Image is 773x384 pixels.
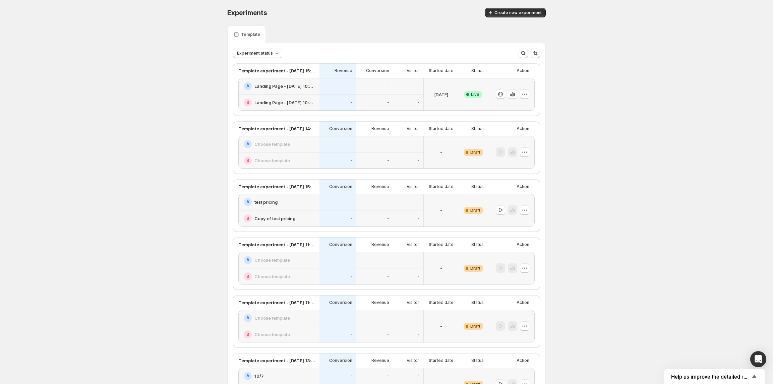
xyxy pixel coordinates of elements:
h2: Landing Page - [DATE] 10:20:08 [254,83,315,89]
p: - [350,332,352,337]
h2: B [246,332,249,337]
p: Visitor [407,184,419,189]
h2: A [246,373,249,379]
p: - [387,332,389,337]
p: Status [471,300,484,305]
p: [DATE] [434,91,448,98]
p: - [417,274,419,279]
p: - [417,332,419,337]
p: - [387,274,389,279]
p: - [440,265,442,272]
h2: B [246,216,249,221]
p: Action [517,68,529,73]
button: Create new experiment [485,8,546,17]
span: Experiments [227,9,267,17]
h2: Choose template [254,331,290,338]
p: - [440,323,442,330]
p: Conversion [366,68,389,73]
p: Action [517,242,529,247]
p: - [417,158,419,163]
span: Create new experiment [494,10,542,15]
span: Draft [470,266,480,271]
p: Visitor [407,358,419,363]
p: Visitor [407,242,419,247]
p: - [350,274,352,279]
p: Conversion [329,242,352,247]
h2: A [246,199,249,205]
p: - [350,257,352,263]
p: - [417,83,419,89]
button: Show survey - Help us improve the detailed report for A/B campaigns [671,373,758,381]
p: Action [517,300,529,305]
p: Revenue [371,242,389,247]
p: Template experiment - [DATE] 11:15:45 [238,299,315,306]
p: Template [241,32,260,37]
span: Help us improve the detailed report for A/B campaigns [671,374,750,380]
p: - [417,141,419,147]
p: Conversion [329,358,352,363]
p: - [440,149,442,156]
p: Started date [429,300,454,305]
p: - [350,141,352,147]
h2: B [246,158,249,163]
h2: A [246,257,249,263]
p: - [350,100,352,105]
p: Started date [429,184,454,189]
p: Visitor [407,68,419,73]
p: Revenue [371,184,389,189]
h2: B [246,274,249,279]
p: - [387,83,389,89]
span: Live [471,92,479,97]
p: Revenue [371,358,389,363]
h2: test pricing [254,199,278,205]
p: - [387,100,389,105]
p: Status [471,184,484,189]
p: Status [471,68,484,73]
p: Revenue [371,126,389,131]
p: - [350,83,352,89]
p: - [387,315,389,321]
p: Action [517,184,529,189]
h2: B [246,100,249,105]
h2: A [246,83,249,89]
p: Visitor [407,300,419,305]
p: - [387,373,389,379]
p: - [387,158,389,163]
div: Open Intercom Messenger [750,351,766,367]
p: Template experiment - [DATE] 15:03:34 [238,183,315,190]
span: Draft [470,324,480,329]
p: - [350,315,352,321]
p: - [440,207,442,214]
p: - [350,199,352,205]
h2: Choose template [254,315,290,321]
p: Action [517,126,529,131]
h2: 10/7 [254,373,264,379]
p: - [387,216,389,221]
p: - [417,315,419,321]
p: - [417,257,419,263]
h2: Landing Page - [DATE] 10:33:25 [254,99,315,106]
p: Status [471,358,484,363]
p: Template experiment - [DATE] 11:15:03 [238,241,315,248]
p: Revenue [335,68,352,73]
span: Draft [470,208,480,213]
h2: Choose template [254,257,290,263]
p: - [417,216,419,221]
h2: A [246,141,249,147]
button: Experiment status [233,49,282,58]
span: Experiment status [237,51,273,56]
p: Started date [429,126,454,131]
p: Conversion [329,126,352,131]
p: - [417,373,419,379]
p: - [350,373,352,379]
p: Started date [429,68,454,73]
span: Draft [470,150,480,155]
h2: A [246,315,249,321]
h2: Choose template [254,157,290,164]
p: Visitor [407,126,419,131]
p: Started date [429,358,454,363]
h2: Choose template [254,141,290,147]
h2: Choose template [254,273,290,280]
p: - [350,158,352,163]
p: Status [471,242,484,247]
